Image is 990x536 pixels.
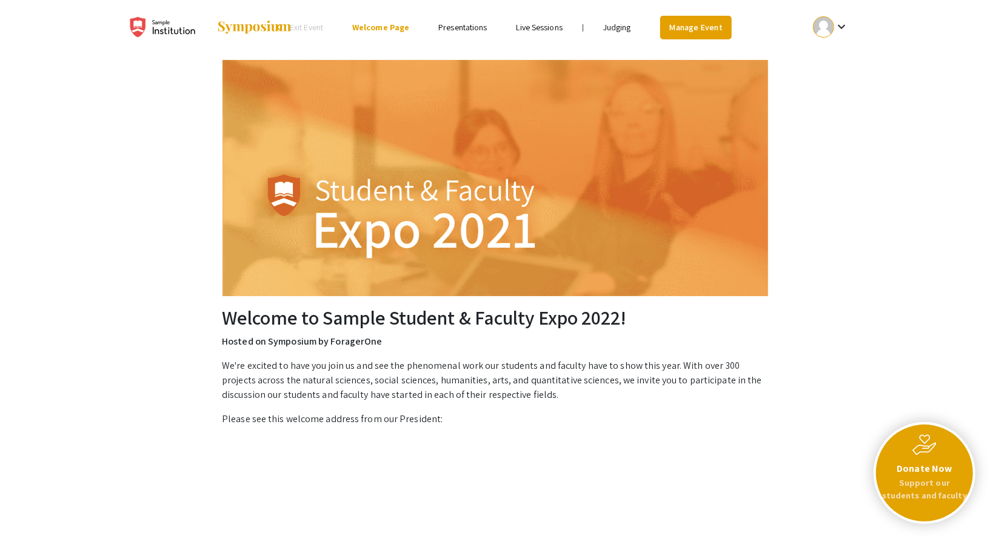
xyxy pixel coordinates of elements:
a: Sample Student & Faculty Expo 2022 [129,12,292,42]
a: Manage Event [660,16,732,39]
a: Live Sessions [517,22,563,33]
button: Expand account dropdown [800,13,861,41]
img: Symposium by ForagerOne [216,20,292,35]
li: | [577,22,589,33]
span: We're excited to have you join us and see the phenomenal work our students and faculty have to sh... [222,359,762,401]
img: Sample Student & Faculty Expo 2022 [222,60,768,296]
p: Support our students and faculty [881,476,968,502]
p: Hosted on Symposium by ForagerOne [222,334,768,349]
img: Sample Student & Faculty Expo 2022 [129,12,204,42]
div: arrow_back_ios [276,24,284,31]
iframe: Chat [9,481,52,527]
a: Presentations [438,22,487,33]
h2: Welcome to Sample Student & Faculty Expo 2022! [222,306,768,329]
a: Judging [603,22,631,33]
mat-icon: Expand account dropdown [834,19,849,34]
a: Welcome Page [352,22,409,33]
img: Care image [912,434,937,455]
p: Please see this welcome address from our President: [222,412,768,426]
strong: Donate Now [897,462,952,476]
span: Exit Event [290,22,323,33]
